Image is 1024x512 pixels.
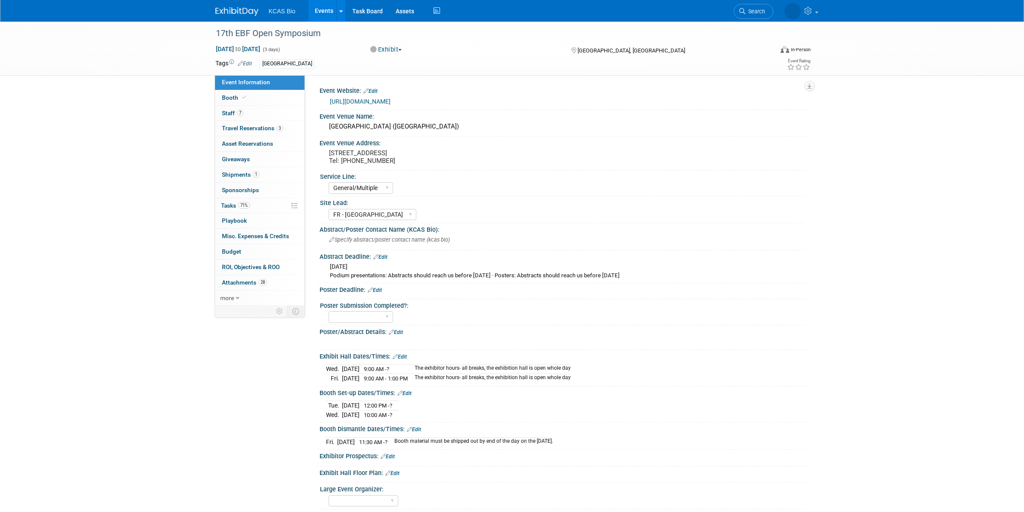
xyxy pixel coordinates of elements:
[215,90,304,105] a: Booth
[242,95,246,100] i: Booth reservation complete
[326,437,337,446] td: Fri.
[397,390,412,396] a: Edit
[330,98,391,105] a: [URL][DOMAIN_NAME]
[385,470,400,476] a: Edit
[320,386,809,398] div: Booth Set-up Dates/Times:
[367,45,405,54] button: Exhibit
[320,299,805,310] div: Poster Submission Completed?:
[387,366,389,372] span: ?
[238,61,252,67] a: Edit
[215,275,304,290] a: Attachments28
[745,8,765,15] span: Search
[326,401,342,411] td: Tue.
[390,402,392,409] span: ?
[364,375,408,382] span: 9:00 AM - 1:00 PM
[222,171,259,178] span: Shipments
[407,426,421,432] a: Edit
[222,217,247,224] span: Playbook
[389,437,553,446] td: Booth material must be shipped out by end of the day on the [DATE].
[326,365,342,374] td: Wed.
[222,140,273,147] span: Asset Reservations
[320,325,809,337] div: Poster/Abstract Details:
[326,374,342,383] td: Fri.
[234,46,242,52] span: to
[269,8,295,15] span: KCAS Bio
[215,167,304,182] a: Shipments1
[734,4,773,19] a: Search
[237,110,243,116] span: 7
[215,198,304,213] a: Tasks71%
[222,156,250,162] span: Giveaways
[320,483,805,494] div: Large Event Organizer:
[215,75,304,90] a: Event Information
[320,84,809,95] div: Event Website:
[784,3,801,19] img: Elma El Khouri
[409,374,571,383] td: The exhibitor hours- all breaks, the exhibition hall is open whole day
[320,423,809,434] div: Booth Dismantle Dates/Times:
[253,171,259,178] span: 1
[222,264,280,270] span: ROI, Objectives & ROO
[221,202,250,209] span: Tasks
[320,466,809,478] div: Exhibit Hall Floor Plan:
[258,279,267,285] span: 28
[364,402,392,409] span: 12:00 PM -
[326,120,803,133] div: [GEOGRAPHIC_DATA] ([GEOGRAPHIC_DATA])
[215,121,304,136] a: Travel Reservations3
[320,196,805,207] div: Site Lead:
[409,365,571,374] td: The exhibitor hours- all breaks, the exhibition hall is open whole day
[578,47,685,54] span: [GEOGRAPHIC_DATA], [GEOGRAPHIC_DATA]
[215,7,258,16] img: ExhibitDay
[238,202,250,208] span: 71%
[320,137,809,147] div: Event Venue Address:
[215,59,252,69] td: Tags
[368,287,382,293] a: Edit
[215,244,304,259] a: Budget
[385,439,387,445] span: ?
[342,410,360,419] td: [DATE]
[723,45,811,58] div: Event Format
[260,59,315,68] div: [GEOGRAPHIC_DATA]
[342,365,360,374] td: [DATE]
[320,283,809,294] div: Poster Deadline:
[222,94,248,101] span: Booth
[222,125,283,132] span: Travel Reservations
[215,136,304,151] a: Asset Reservations
[787,59,810,63] div: Event Rating
[330,272,803,280] div: Podium presentations: Abstracts should reach us before [DATE] · Posters: Abstracts should reach u...
[215,229,304,244] a: Misc. Expenses & Credits
[342,401,360,411] td: [DATE]
[215,260,304,275] a: ROI, Objectives & ROO
[329,236,450,243] span: Specify abstract/poster contact name (kcas bio)
[390,412,392,418] span: ?
[364,366,389,372] span: 9:00 AM -
[330,263,347,270] span: [DATE]
[222,79,270,86] span: Event Information
[222,187,259,193] span: Sponsorships
[359,439,387,445] span: 11:30 AM -
[222,233,289,239] span: Misc. Expenses & Credits
[272,306,287,317] td: Personalize Event Tab Strip
[790,46,811,53] div: In-Person
[222,248,241,255] span: Budget
[215,291,304,306] a: more
[222,110,243,117] span: Staff
[320,450,809,461] div: Exhibitor Prospectus:
[215,45,261,53] span: [DATE] [DATE]
[326,410,342,419] td: Wed.
[381,454,395,460] a: Edit
[393,354,407,360] a: Edit
[215,213,304,228] a: Playbook
[320,350,809,361] div: Exhibit Hall Dates/Times:
[389,329,403,335] a: Edit
[320,250,809,261] div: Abstract Deadline:
[329,149,514,165] pre: [STREET_ADDRESS] Tel: [PHONE_NUMBER]
[342,374,360,383] td: [DATE]
[320,170,805,181] div: Service Line:
[220,294,234,301] span: more
[363,88,378,94] a: Edit
[320,223,809,234] div: Abstract/Poster Contact Name (KCAS Bio):
[364,412,392,418] span: 10:00 AM -
[373,254,387,260] a: Edit
[262,47,280,52] span: (3 days)
[320,110,809,121] div: Event Venue Name:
